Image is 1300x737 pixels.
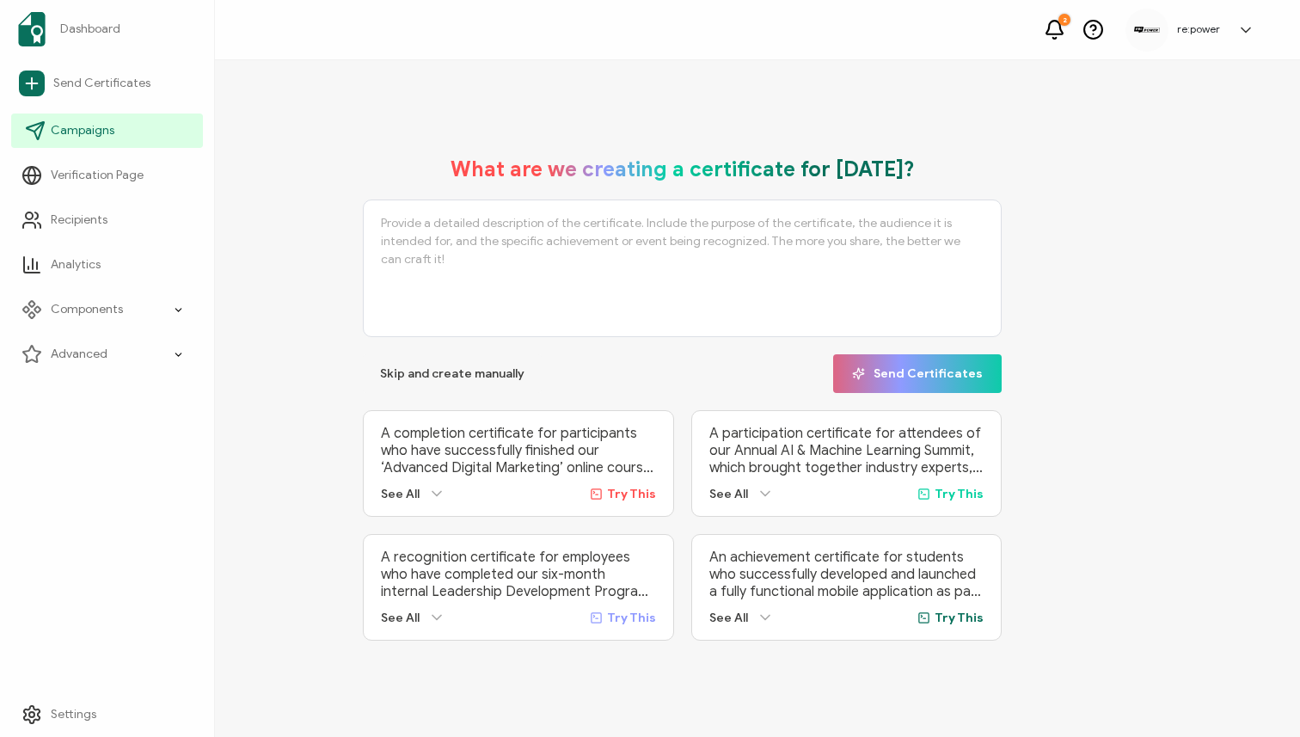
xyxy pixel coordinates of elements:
span: Dashboard [60,21,120,38]
a: Recipients [11,203,203,237]
a: Send Certificates [11,64,203,103]
p: A completion certificate for participants who have successfully finished our ‘Advanced Digital Ma... [381,425,655,476]
a: Verification Page [11,158,203,193]
span: Settings [51,706,96,723]
a: Analytics [11,248,203,282]
span: Campaigns [51,122,114,139]
p: A participation certificate for attendees of our Annual AI & Machine Learning Summit, which broug... [709,425,984,476]
span: Try This [607,611,656,625]
span: Try This [935,611,984,625]
h1: What are we creating a certificate for [DATE]? [451,157,915,182]
p: An achievement certificate for students who successfully developed and launched a fully functiona... [709,549,984,600]
button: Skip and create manually [363,354,542,393]
img: f22175b6-1027-44a4-a62f-d54cd5e72cef.png [1134,27,1160,34]
span: See All [709,611,748,625]
div: 2 [1058,14,1070,26]
span: Send Certificates [852,367,983,380]
span: See All [381,487,420,501]
span: Components [51,301,123,318]
button: Send Certificates [833,354,1002,393]
h5: re:power [1177,23,1220,35]
img: sertifier-logomark-colored.svg [18,12,46,46]
span: Skip and create manually [380,368,524,380]
span: See All [709,487,748,501]
iframe: Chat Widget [1214,654,1300,737]
span: See All [381,611,420,625]
span: Recipients [51,212,107,229]
span: Advanced [51,346,107,363]
span: Verification Page [51,167,144,184]
span: Analytics [51,256,101,273]
a: Campaigns [11,114,203,148]
a: Dashboard [11,5,203,53]
a: Settings [11,697,203,732]
span: Try This [607,487,656,501]
span: Try This [935,487,984,501]
p: A recognition certificate for employees who have completed our six-month internal Leadership Deve... [381,549,655,600]
span: Send Certificates [53,75,150,92]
